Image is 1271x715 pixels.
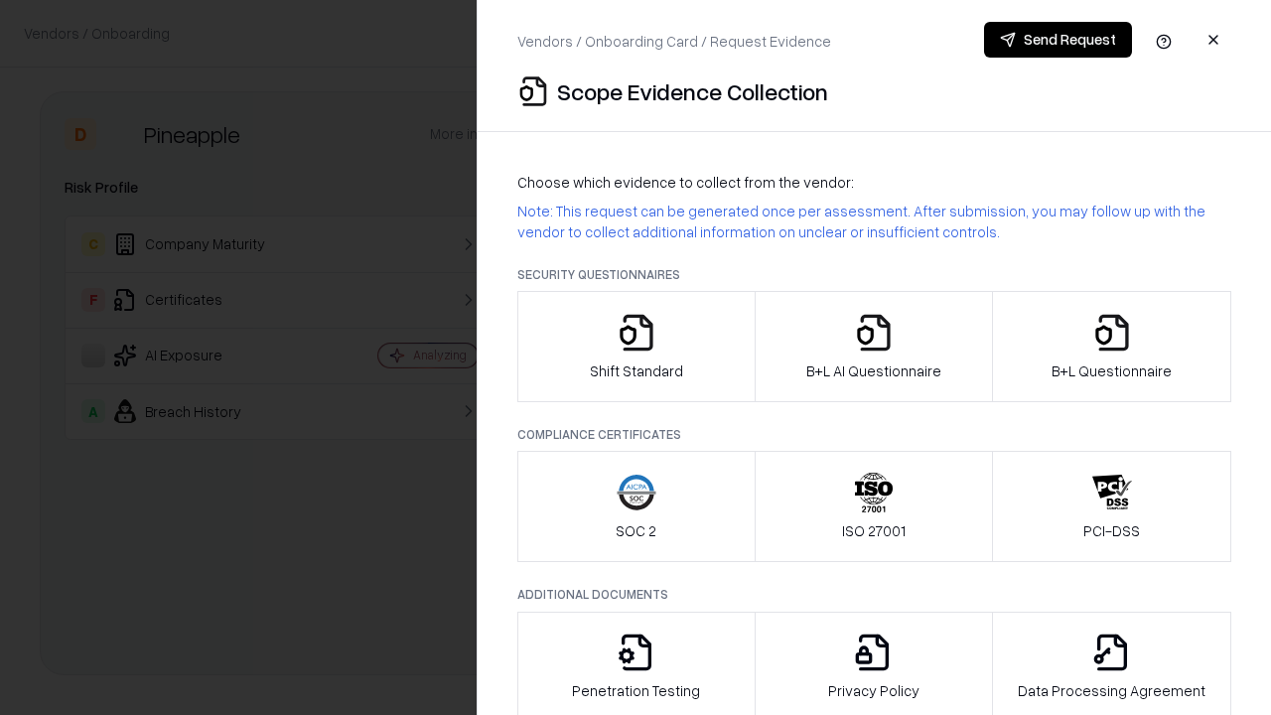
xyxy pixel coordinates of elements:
p: Data Processing Agreement [1018,680,1205,701]
p: Privacy Policy [828,680,919,701]
p: Vendors / Onboarding Card / Request Evidence [517,31,831,52]
p: ISO 27001 [842,520,906,541]
p: Security Questionnaires [517,266,1231,283]
button: SOC 2 [517,451,756,562]
p: Scope Evidence Collection [557,75,828,107]
p: B+L AI Questionnaire [806,360,941,381]
p: PCI-DSS [1083,520,1140,541]
button: Send Request [984,22,1132,58]
p: Compliance Certificates [517,426,1231,443]
p: Shift Standard [590,360,683,381]
button: ISO 27001 [755,451,994,562]
button: Shift Standard [517,291,756,402]
button: B+L AI Questionnaire [755,291,994,402]
p: B+L Questionnaire [1052,360,1172,381]
p: Additional Documents [517,586,1231,603]
p: Choose which evidence to collect from the vendor: [517,172,1231,193]
p: SOC 2 [616,520,656,541]
button: B+L Questionnaire [992,291,1231,402]
p: Note: This request can be generated once per assessment. After submission, you may follow up with... [517,201,1231,242]
p: Penetration Testing [572,680,700,701]
button: PCI-DSS [992,451,1231,562]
